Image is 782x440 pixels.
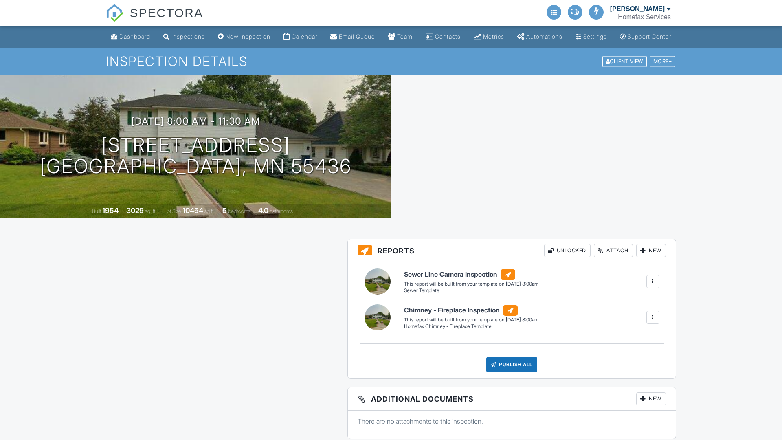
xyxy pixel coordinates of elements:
div: This report will be built from your template on [DATE] 3:00am [404,281,538,287]
a: Contacts [422,29,464,44]
div: Inspections [171,33,205,40]
span: sq. ft. [145,208,156,214]
span: sq.ft. [204,208,215,214]
div: Publish All [486,357,537,372]
span: bathrooms [270,208,293,214]
span: bedrooms [228,208,250,214]
div: Client View [602,56,647,67]
div: [PERSON_NAME] [610,5,665,13]
div: Dashboard [119,33,150,40]
a: Calendar [280,29,321,44]
a: SPECTORA [106,12,203,27]
div: More [650,56,676,67]
a: Email Queue [327,29,378,44]
div: New [636,392,666,405]
div: Homefax Chimney - Fireplace Template [404,323,538,330]
div: Metrics [483,33,504,40]
div: Team [397,33,413,40]
div: This report will be built from your template on [DATE] 3:00am [404,317,538,323]
p: There are no attachments to this inspection. [358,417,666,426]
div: Unlocked [544,244,591,257]
a: Client View [602,58,649,64]
a: Metrics [470,29,507,44]
div: New Inspection [226,33,270,40]
div: 5 [222,206,227,215]
h3: Reports [348,239,676,262]
div: 4.0 [258,206,268,215]
div: Attach [594,244,633,257]
a: Automations (Advanced) [514,29,566,44]
a: New Inspection [215,29,274,44]
div: Calendar [292,33,317,40]
h1: [STREET_ADDRESS] [GEOGRAPHIC_DATA], MN 55436 [40,134,351,178]
span: Lot Size [164,208,181,214]
img: The Best Home Inspection Software - Spectora [106,4,124,22]
div: Support Center [628,33,671,40]
a: Settings [572,29,610,44]
div: Contacts [435,33,461,40]
div: 10454 [182,206,203,215]
div: Homefax Services [618,13,671,21]
span: Built [92,208,101,214]
div: Email Queue [339,33,375,40]
div: 1954 [102,206,119,215]
span: SPECTORA [130,4,203,21]
h3: [DATE] 8:00 am - 11:30 am [131,116,260,127]
a: Support Center [617,29,674,44]
div: Sewer Template [404,287,538,294]
h6: Chimney - Fireplace Inspection [404,305,538,316]
a: Inspections [160,29,208,44]
div: Settings [583,33,607,40]
a: Team [385,29,416,44]
div: Automations [526,33,562,40]
div: 3029 [126,206,144,215]
a: Dashboard [108,29,154,44]
h3: Additional Documents [348,387,676,411]
h6: Sewer Line Camera Inspection [404,269,538,280]
div: New [636,244,666,257]
h1: Inspection Details [106,54,676,68]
